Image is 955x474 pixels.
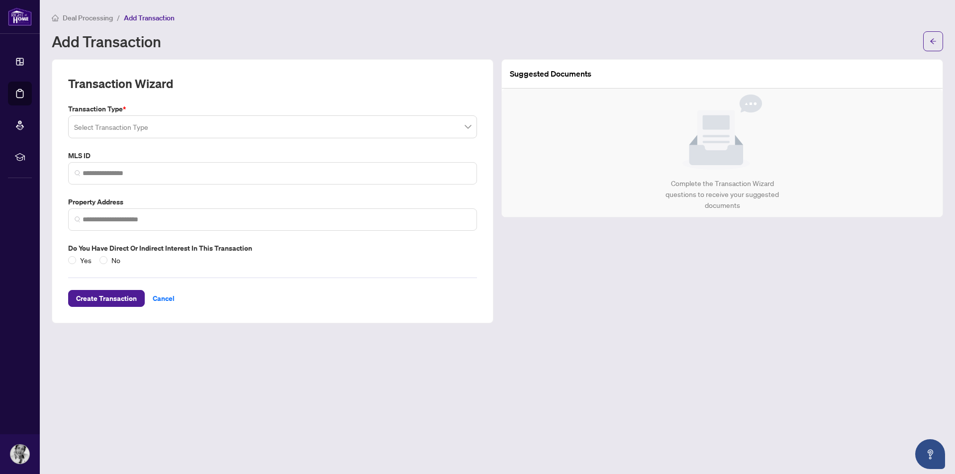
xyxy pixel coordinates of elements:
[75,216,81,222] img: search_icon
[145,290,183,307] button: Cancel
[68,76,173,92] h2: Transaction Wizard
[124,13,175,22] span: Add Transaction
[68,243,477,254] label: Do you have direct or indirect interest in this transaction
[76,290,137,306] span: Create Transaction
[107,255,124,266] span: No
[8,7,32,26] img: logo
[68,290,145,307] button: Create Transaction
[68,103,477,114] label: Transaction Type
[682,95,762,170] img: Null State Icon
[75,170,81,176] img: search_icon
[68,196,477,207] label: Property Address
[63,13,113,22] span: Deal Processing
[10,445,29,464] img: Profile Icon
[52,33,161,49] h1: Add Transaction
[153,290,175,306] span: Cancel
[915,439,945,469] button: Open asap
[52,14,59,21] span: home
[510,68,591,80] article: Suggested Documents
[68,150,477,161] label: MLS ID
[117,12,120,23] li: /
[655,178,790,211] div: Complete the Transaction Wizard questions to receive your suggested documents
[930,38,937,45] span: arrow-left
[76,255,95,266] span: Yes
